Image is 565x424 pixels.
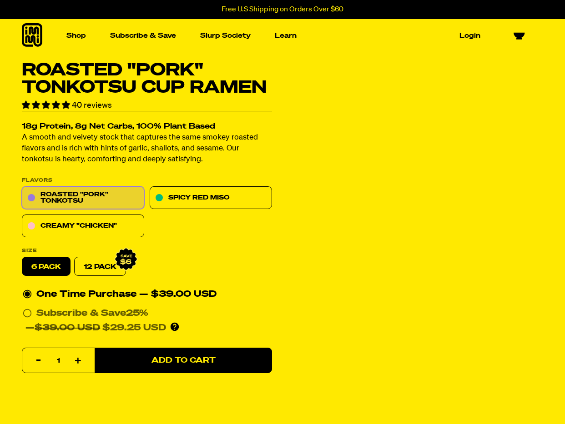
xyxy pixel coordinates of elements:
[22,178,272,183] p: Flavors
[72,101,112,110] span: 40 reviews
[63,19,484,52] nav: Main navigation
[63,29,90,43] a: Shop
[197,29,254,43] a: Slurp Society
[22,101,72,110] span: 4.78 stars
[22,249,272,254] label: Size
[456,29,484,43] a: Login
[25,321,166,335] div: — $29.25 USD
[36,306,148,321] div: Subscribe & Save
[22,62,272,96] h1: Roasted "Pork" Tonkotsu Cup Ramen
[271,29,300,43] a: Learn
[22,257,71,276] label: 6 pack
[23,287,271,302] div: One Time Purchase
[222,5,343,14] p: Free U.S Shipping on Orders Over $60
[22,133,272,165] p: A smooth and velvety stock that captures the same smokey roasted flavors and is rich with hints o...
[22,187,144,210] a: Roasted "Pork" Tonkotsu
[106,29,180,43] a: Subscribe & Save
[28,349,89,374] input: quantity
[95,348,272,374] button: Add to Cart
[22,215,144,238] a: Creamy "Chicken"
[35,324,100,333] del: $39.00 USD
[74,257,126,276] a: 12 Pack
[150,187,272,210] a: Spicy Red Miso
[139,287,217,302] div: — $39.00 USD
[22,123,272,131] h2: 18g Protein, 8g Net Carbs, 100% Plant Based
[126,309,148,318] span: 25%
[151,357,216,364] span: Add to Cart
